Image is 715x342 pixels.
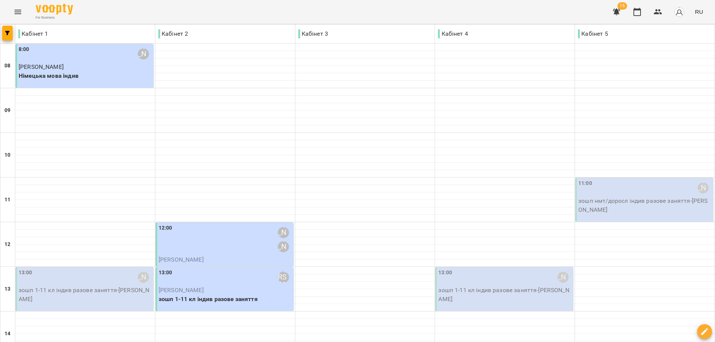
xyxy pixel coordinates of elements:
[159,224,172,232] label: 12:00
[278,241,289,252] div: Тітов Станіслав Олегович
[19,63,64,70] span: [PERSON_NAME]
[278,227,289,238] div: Маража Єгор Віталійович
[19,269,32,277] label: 13:00
[18,29,48,38] p: Кабінет 1
[298,29,328,38] p: Кабінет 3
[4,285,10,293] h6: 13
[4,106,10,115] h6: 09
[4,330,10,338] h6: 14
[692,5,706,19] button: RU
[19,286,152,303] p: зошп 1-11 кл індив разове заняття - [PERSON_NAME]
[158,29,188,38] p: Кабінет 2
[557,272,569,283] div: Маража Єгор Віталійович
[36,4,73,15] img: Voopty Logo
[438,286,572,303] p: зошп 1-11 кл індив разове заняття - [PERSON_NAME]
[159,287,204,294] span: [PERSON_NAME]
[159,295,292,304] p: зошп 1-11 кл індив разове заняття
[4,196,10,204] h6: 11
[695,8,703,16] span: RU
[4,62,10,70] h6: 08
[4,240,10,249] h6: 12
[19,71,152,80] p: Німецька мова індив
[159,256,204,263] span: [PERSON_NAME]
[697,182,709,194] div: Маража Єгор Віталійович
[36,15,73,20] span: For Business
[438,269,452,277] label: 13:00
[438,29,468,38] p: Кабінет 4
[4,151,10,159] h6: 10
[617,2,627,10] span: 15
[578,179,592,188] label: 11:00
[278,272,289,283] div: Бекерова Пелагея Юріївна
[19,45,29,54] label: 8:00
[159,264,292,273] p: зошп 1-11 кл індив разове заняття
[578,29,608,38] p: Кабінет 5
[159,269,172,277] label: 13:00
[138,272,149,283] div: Тагунова Анастасія Костянтинівна
[138,48,149,60] div: Романюк Олена Олександрівна
[674,7,684,17] img: avatar_s.png
[578,196,712,214] p: зошп нмт/доросл індив разове заняття - [PERSON_NAME]
[9,3,27,21] button: Menu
